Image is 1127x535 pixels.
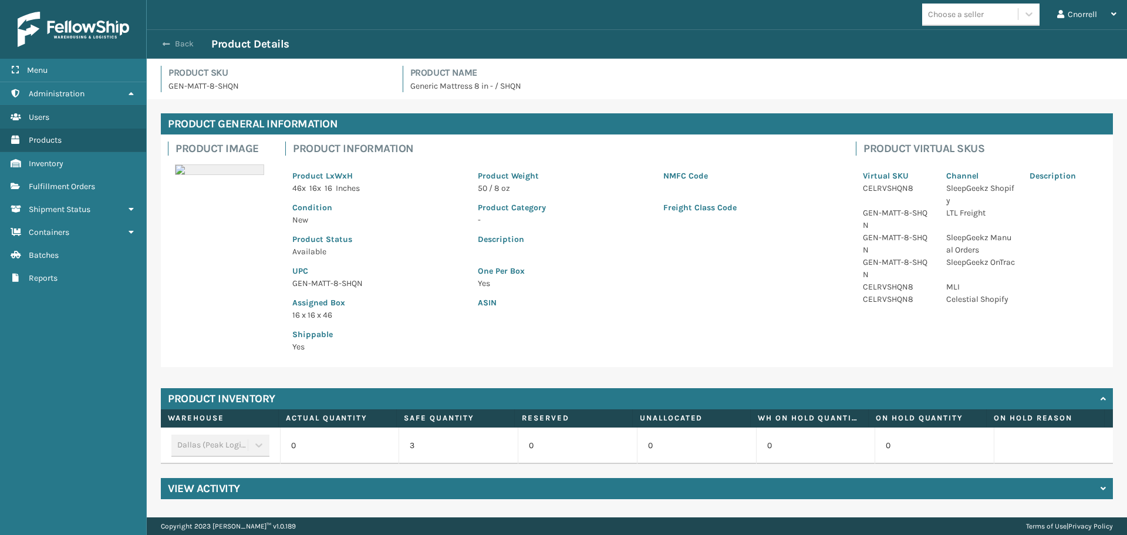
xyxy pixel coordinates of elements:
[168,482,240,496] h4: View Activity
[863,281,932,293] p: CELRVSHQN8
[157,39,211,49] button: Back
[863,207,932,231] p: GEN-MATT-8-SHQN
[863,293,932,305] p: CELRVSHQN8
[1068,522,1113,530] a: Privacy Policy
[640,413,743,423] label: Unallocated
[292,309,464,321] p: 16 x 16 x 46
[29,250,59,260] span: Batches
[168,413,271,423] label: Warehouse
[1026,517,1113,535] div: |
[478,233,835,245] p: Description
[863,170,932,182] p: Virtual SKU
[928,8,984,21] div: Choose a seller
[478,170,649,182] p: Product Weight
[946,182,1015,207] p: SleepGeekz Shopify
[292,297,464,309] p: Assigned Box
[292,170,464,182] p: Product LxWxH
[292,214,464,226] p: New
[478,201,649,214] p: Product Category
[410,80,1113,92] p: Generic Mattress 8 in - / SHQN
[292,245,464,258] p: Available
[29,112,49,122] span: Users
[292,265,464,277] p: UPC
[29,135,62,145] span: Products
[863,182,932,194] p: CELRVSHQN8
[168,80,389,92] p: GEN-MATT-8-SHQN
[478,183,510,193] span: 50 / 8 oz
[161,517,296,535] p: Copyright 2023 [PERSON_NAME]™ v 1.0.189
[175,164,264,175] img: 51104088640_40f294f443_o-scaled-700x700.jpg
[27,65,48,75] span: Menu
[309,183,321,193] span: 16 x
[663,201,835,214] p: Freight Class Code
[292,201,464,214] p: Condition
[478,265,835,277] p: One Per Box
[410,66,1113,80] h4: Product Name
[168,66,389,80] h4: Product SKU
[1030,170,1099,182] p: Description
[404,413,507,423] label: Safe Quantity
[946,256,1015,268] p: SleepGeekz OnTrac
[292,233,464,245] p: Product Status
[994,413,1097,423] label: On Hold Reason
[292,328,464,341] p: Shippable
[758,413,861,423] label: WH On hold quantity
[161,113,1113,134] h4: Product General Information
[29,89,85,99] span: Administration
[863,231,932,256] p: GEN-MATT-8-SHQN
[292,277,464,290] p: GEN-MATT-8-SHQN
[863,142,1106,156] h4: Product Virtual SKUs
[336,183,360,193] span: Inches
[29,204,90,214] span: Shipment Status
[875,428,994,464] td: 0
[29,227,69,237] span: Containers
[756,428,875,464] td: 0
[168,392,275,406] h4: Product Inventory
[211,37,289,51] h3: Product Details
[522,413,625,423] label: Reserved
[29,159,63,169] span: Inventory
[286,413,389,423] label: Actual Quantity
[29,273,58,283] span: Reports
[478,277,835,290] p: Yes
[1026,522,1067,530] a: Terms of Use
[293,142,842,156] h4: Product Information
[946,231,1015,256] p: SleepGeekz Manual Orders
[946,293,1015,305] p: Celestial Shopify
[478,297,835,309] p: ASIN
[399,428,518,464] td: 3
[529,440,626,452] p: 0
[292,341,464,353] p: Yes
[176,142,271,156] h4: Product Image
[478,214,649,226] p: -
[280,428,399,464] td: 0
[663,170,835,182] p: NMFC Code
[946,170,1015,182] p: Channel
[292,183,306,193] span: 46 x
[946,207,1015,219] p: LTL Freight
[29,181,95,191] span: Fulfillment Orders
[876,413,979,423] label: On Hold Quantity
[946,281,1015,293] p: MLI
[863,256,932,281] p: GEN-MATT-8-SHQN
[637,428,756,464] td: 0
[325,183,332,193] span: 16
[18,12,129,47] img: logo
